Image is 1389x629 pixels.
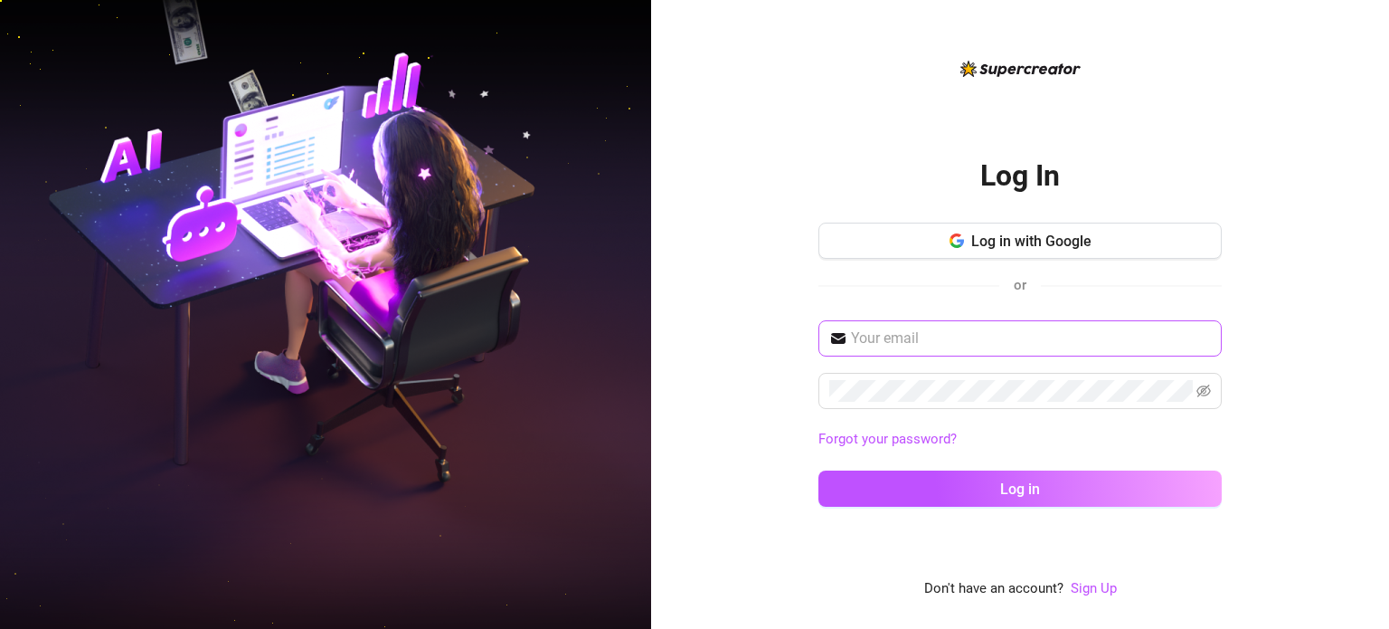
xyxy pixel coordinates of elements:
[818,471,1222,507] button: Log in
[851,328,1211,349] input: Your email
[980,157,1060,195] h2: Log In
[971,233,1091,250] span: Log in with Google
[1071,580,1117,596] a: Sign Up
[818,223,1222,259] button: Log in with Google
[818,431,957,447] a: Forgot your password?
[924,578,1063,600] span: Don't have an account?
[818,429,1222,451] a: Forgot your password?
[1000,481,1040,498] span: Log in
[1071,578,1117,600] a: Sign Up
[1014,277,1026,293] span: or
[1196,384,1211,398] span: eye-invisible
[960,61,1081,77] img: logo-BBDzfeDw.svg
